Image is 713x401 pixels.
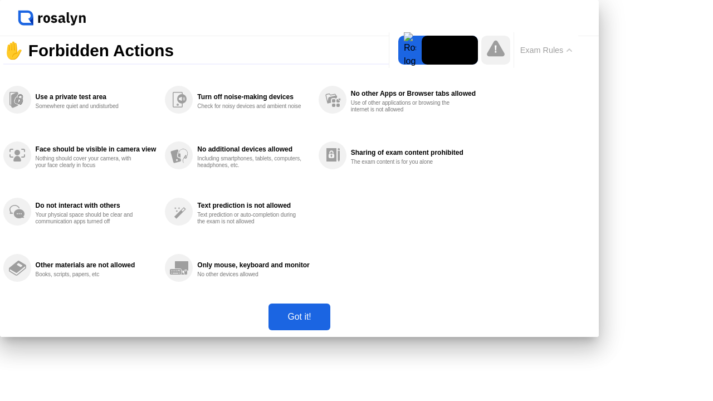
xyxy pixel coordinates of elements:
div: No additional devices allowed [197,145,309,153]
div: Somewhere quiet and undisturbed [36,103,141,110]
button: Exam Rules [517,45,576,55]
div: No other Apps or Browser tabs allowed [351,90,476,97]
div: Got it! [272,312,326,322]
div: Nothing should cover your camera, with your face clearly in focus [36,155,141,169]
div: Sharing of exam content prohibited [351,149,476,157]
div: ✋ Forbidden Actions [3,37,478,65]
div: Only mouse, keyboard and monitor [197,261,309,269]
div: Check for noisy devices and ambient noise [197,103,302,110]
div: Use of other applications or browsing the internet is not allowed [351,100,456,113]
div: Text prediction or auto-completion during the exam is not allowed [197,212,302,225]
div: No other devices allowed [197,271,302,278]
button: Got it! [268,304,330,330]
div: Text prediction is not allowed [197,202,309,209]
div: Other materials are not allowed [36,261,157,269]
div: The exam content is for you alone [351,159,456,165]
div: Including smartphones, tablets, computers, headphones, etc. [197,155,302,169]
div: Use a private test area [36,93,157,101]
div: Your physical space should be clear and communication apps turned off [36,212,141,225]
div: Turn off noise-making devices [197,93,309,101]
div: Books, scripts, papers, etc [36,271,141,278]
div: Face should be visible in camera view [36,145,157,153]
div: Do not interact with others [36,202,157,209]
